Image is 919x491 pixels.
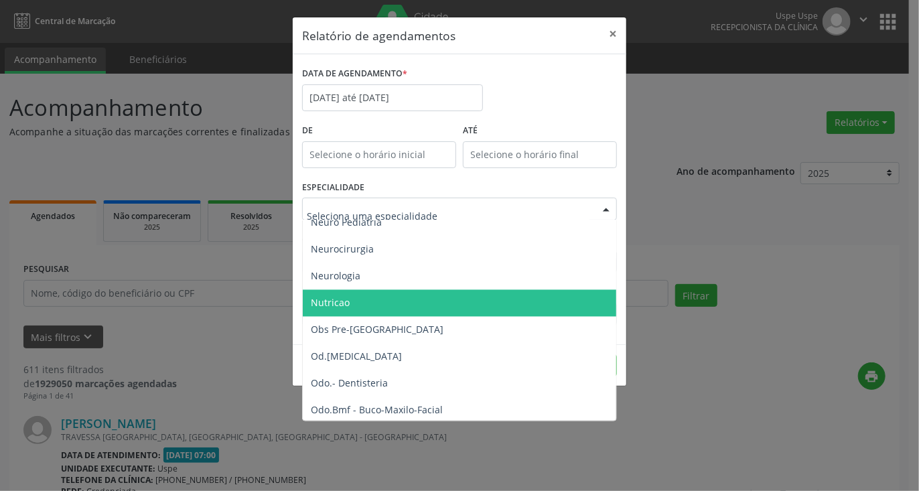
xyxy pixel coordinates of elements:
input: Selecione uma data ou intervalo [302,84,483,111]
span: Neurologia [311,270,360,283]
button: Close [599,17,626,50]
label: ESPECIALIDADE [302,178,364,198]
label: DATA DE AGENDAMENTO [302,64,407,84]
span: Odo.- Dentisteria [311,377,388,390]
span: Nutricao [311,297,350,309]
h5: Relatório de agendamentos [302,27,455,44]
input: Seleciona uma especialidade [307,202,589,229]
label: ATÉ [463,121,617,141]
span: Neurocirurgia [311,243,374,256]
input: Selecione o horário final [463,141,617,168]
span: Od.[MEDICAL_DATA] [311,350,402,363]
span: Neuro Pediatria [311,216,382,229]
span: Obs Pre-[GEOGRAPHIC_DATA] [311,324,443,336]
span: Odo.Bmf - Buco-Maxilo-Facial [311,404,443,417]
input: Selecione o horário inicial [302,141,456,168]
label: De [302,121,456,141]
